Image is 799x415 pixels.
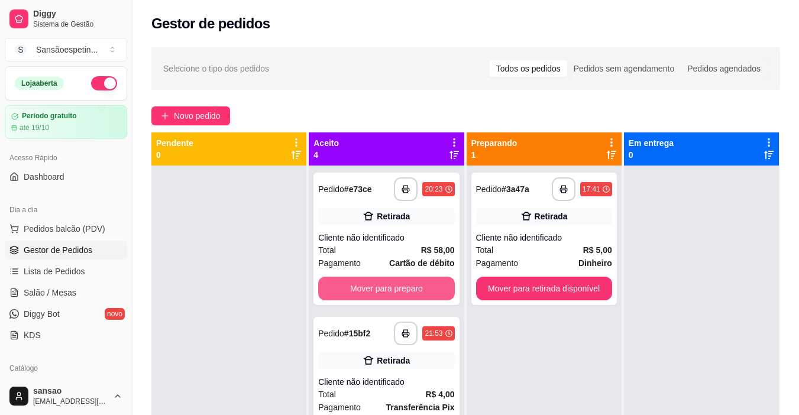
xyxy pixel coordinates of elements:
[15,44,27,56] span: S
[476,277,612,300] button: Mover para retirada disponível
[33,397,108,406] span: [EMAIL_ADDRESS][DOMAIN_NAME]
[5,5,127,33] a: DiggySistema de Gestão
[5,167,127,186] a: Dashboard
[318,401,361,414] span: Pagamento
[344,329,370,338] strong: # 15bf2
[425,390,454,399] strong: R$ 4,00
[583,184,600,194] div: 17:41
[578,258,612,268] strong: Dinheiro
[174,109,221,122] span: Novo pedido
[318,232,454,244] div: Cliente não identificado
[5,359,127,378] div: Catálogo
[629,137,674,149] p: Em entrega
[151,106,230,125] button: Novo pedido
[471,137,517,149] p: Preparando
[502,184,529,194] strong: # 3a47a
[344,184,372,194] strong: # e73ce
[5,219,127,238] button: Pedidos balcão (PDV)
[318,277,454,300] button: Mover para preparo
[318,376,454,388] div: Cliente não identificado
[318,244,336,257] span: Total
[681,60,767,77] div: Pedidos agendados
[313,137,339,149] p: Aceito
[476,184,502,194] span: Pedido
[24,287,76,299] span: Salão / Mesas
[24,171,64,183] span: Dashboard
[24,244,92,256] span: Gestor de Pedidos
[629,149,674,161] p: 0
[318,184,344,194] span: Pedido
[20,123,49,132] article: até 19/10
[377,355,410,367] div: Retirada
[421,245,455,255] strong: R$ 58,00
[476,257,519,270] span: Pagamento
[33,20,122,29] span: Sistema de Gestão
[33,9,122,20] span: Diggy
[91,76,117,90] button: Alterar Status
[583,245,612,255] strong: R$ 5,00
[318,257,361,270] span: Pagamento
[5,105,127,139] a: Período gratuitoaté 19/10
[5,241,127,260] a: Gestor de Pedidos
[425,329,442,338] div: 21:53
[161,112,169,120] span: plus
[567,60,681,77] div: Pedidos sem agendamento
[36,44,98,56] div: Sansãoespetin ...
[156,137,193,149] p: Pendente
[5,148,127,167] div: Acesso Rápido
[163,62,269,75] span: Selecione o tipo dos pedidos
[386,403,455,412] strong: Transferência Pix
[24,223,105,235] span: Pedidos balcão (PDV)
[471,149,517,161] p: 1
[5,200,127,219] div: Dia a dia
[377,210,410,222] div: Retirada
[535,210,568,222] div: Retirada
[5,326,127,345] a: KDS
[318,329,344,338] span: Pedido
[24,308,60,320] span: Diggy Bot
[151,14,270,33] h2: Gestor de pedidos
[313,149,339,161] p: 4
[476,244,494,257] span: Total
[318,388,336,401] span: Total
[476,232,612,244] div: Cliente não identificado
[5,283,127,302] a: Salão / Mesas
[156,149,193,161] p: 0
[5,262,127,281] a: Lista de Pedidos
[425,184,442,194] div: 20:23
[15,77,64,90] div: Loja aberta
[24,329,41,341] span: KDS
[5,304,127,323] a: Diggy Botnovo
[33,386,108,397] span: sansao
[490,60,567,77] div: Todos os pedidos
[24,265,85,277] span: Lista de Pedidos
[5,382,127,410] button: sansao[EMAIL_ADDRESS][DOMAIN_NAME]
[22,112,77,121] article: Período gratuito
[389,258,454,268] strong: Cartão de débito
[5,38,127,61] button: Select a team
